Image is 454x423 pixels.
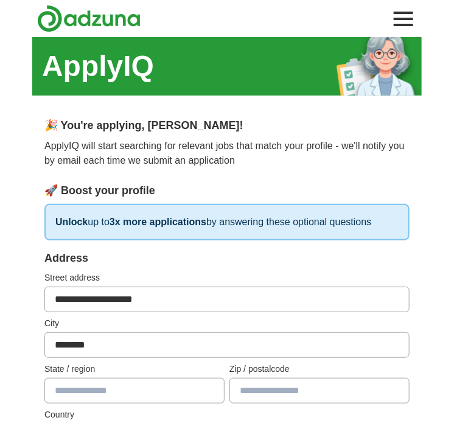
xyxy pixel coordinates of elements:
[44,271,410,284] label: Street address
[42,44,154,88] h1: ApplyIQ
[44,204,410,240] p: up to by answering these optional questions
[55,217,88,227] strong: Unlock
[44,117,410,134] div: 🎉 You're applying , [PERSON_NAME] !
[37,5,141,32] img: Adzuna logo
[390,5,417,32] button: Toggle main navigation menu
[229,363,410,376] label: Zip / postalcode
[44,363,225,376] label: State / region
[44,139,410,168] p: ApplyIQ will start searching for relevant jobs that match your profile - we'll notify you by emai...
[44,183,410,199] div: 🚀 Boost your profile
[44,250,410,267] div: Address
[44,317,410,330] label: City
[110,217,206,227] strong: 3x more applications
[44,408,410,421] label: Country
